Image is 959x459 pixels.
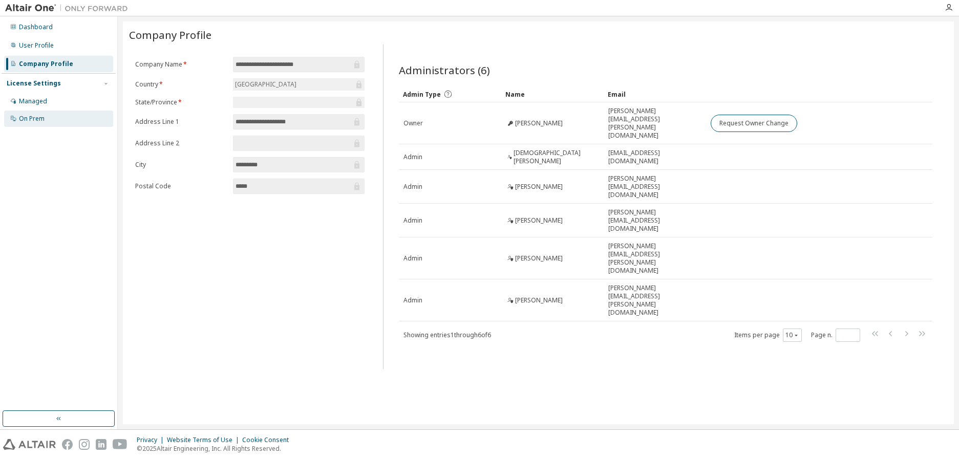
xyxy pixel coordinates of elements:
span: Admin Type [403,90,441,99]
div: On Prem [19,115,45,123]
img: Altair One [5,3,133,13]
div: Email [608,86,702,102]
img: youtube.svg [113,439,127,450]
span: [PERSON_NAME][EMAIL_ADDRESS][PERSON_NAME][DOMAIN_NAME] [608,242,701,275]
img: instagram.svg [79,439,90,450]
img: altair_logo.svg [3,439,56,450]
div: Dashboard [19,23,53,31]
div: [GEOGRAPHIC_DATA] [233,79,298,90]
span: [PERSON_NAME][EMAIL_ADDRESS][PERSON_NAME][DOMAIN_NAME] [608,107,701,140]
button: Request Owner Change [711,115,797,132]
span: Admin [403,254,422,263]
span: [DEMOGRAPHIC_DATA][PERSON_NAME] [514,149,599,165]
span: [PERSON_NAME] [515,296,563,304]
div: Cookie Consent [242,436,295,444]
img: linkedin.svg [96,439,106,450]
span: [PERSON_NAME] [515,183,563,191]
span: [EMAIL_ADDRESS][DOMAIN_NAME] [608,149,701,165]
p: © 2025 Altair Engineering, Inc. All Rights Reserved. [137,444,295,453]
label: City [135,161,227,169]
div: Website Terms of Use [167,436,242,444]
span: Admin [403,296,422,304]
span: Owner [403,119,423,127]
div: User Profile [19,41,54,50]
span: Admin [403,183,422,191]
div: Name [505,86,600,102]
button: 10 [785,331,799,339]
label: Postal Code [135,182,227,190]
span: Admin [403,216,422,225]
span: Items per page [734,329,802,342]
div: [GEOGRAPHIC_DATA] [233,78,365,91]
div: License Settings [7,79,61,88]
span: [PERSON_NAME][EMAIL_ADDRESS][DOMAIN_NAME] [608,174,701,199]
span: [PERSON_NAME] [515,216,563,225]
span: Showing entries 1 through 6 of 6 [403,331,491,339]
span: [PERSON_NAME][EMAIL_ADDRESS][PERSON_NAME][DOMAIN_NAME] [608,284,701,317]
label: Address Line 2 [135,139,227,147]
span: Admin [403,153,422,161]
span: Company Profile [129,28,211,42]
span: [PERSON_NAME] [515,119,563,127]
label: Company Name [135,60,227,69]
img: facebook.svg [62,439,73,450]
span: [PERSON_NAME] [515,254,563,263]
span: Administrators (6) [399,63,490,77]
span: Page n. [811,329,860,342]
div: Privacy [137,436,167,444]
label: Country [135,80,227,89]
div: Managed [19,97,47,105]
div: Company Profile [19,60,73,68]
label: Address Line 1 [135,118,227,126]
span: [PERSON_NAME][EMAIL_ADDRESS][DOMAIN_NAME] [608,208,701,233]
label: State/Province [135,98,227,106]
